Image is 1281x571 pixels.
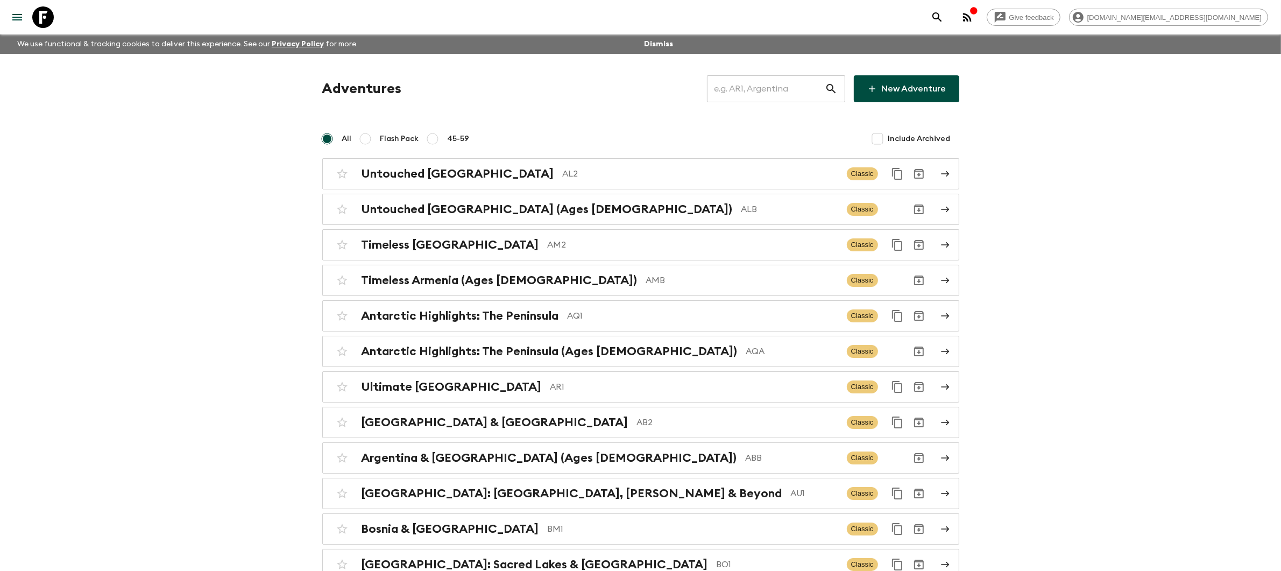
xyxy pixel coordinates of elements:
[322,78,402,100] h1: Adventures
[13,34,362,54] p: We use functional & tracking cookies to deliver this experience. See our for more.
[322,194,959,225] a: Untouched [GEOGRAPHIC_DATA] (Ages [DEMOGRAPHIC_DATA])ALBClassicArchive
[362,309,559,323] h2: Antarctic Highlights: The Peninsula
[847,167,878,180] span: Classic
[362,451,737,465] h2: Argentina & [GEOGRAPHIC_DATA] (Ages [DEMOGRAPHIC_DATA])
[847,274,878,287] span: Classic
[887,163,908,185] button: Duplicate for 45-59
[908,483,930,504] button: Archive
[1003,13,1060,22] span: Give feedback
[568,309,838,322] p: AQ1
[322,478,959,509] a: [GEOGRAPHIC_DATA]: [GEOGRAPHIC_DATA], [PERSON_NAME] & BeyondAU1ClassicDuplicate for 45-59Archive
[887,305,908,327] button: Duplicate for 45-59
[448,133,470,144] span: 45-59
[362,522,539,536] h2: Bosnia & [GEOGRAPHIC_DATA]
[908,163,930,185] button: Archive
[322,407,959,438] a: [GEOGRAPHIC_DATA] & [GEOGRAPHIC_DATA]AB2ClassicDuplicate for 45-59Archive
[887,376,908,398] button: Duplicate for 45-59
[854,75,959,102] a: New Adventure
[6,6,28,28] button: menu
[322,442,959,474] a: Argentina & [GEOGRAPHIC_DATA] (Ages [DEMOGRAPHIC_DATA])ABBClassicArchive
[847,487,878,500] span: Classic
[272,40,324,48] a: Privacy Policy
[908,341,930,362] button: Archive
[847,523,878,535] span: Classic
[791,487,838,500] p: AU1
[362,415,628,429] h2: [GEOGRAPHIC_DATA] & [GEOGRAPHIC_DATA]
[380,133,419,144] span: Flash Pack
[362,380,542,394] h2: Ultimate [GEOGRAPHIC_DATA]
[646,274,838,287] p: AMB
[887,234,908,256] button: Duplicate for 45-59
[550,380,838,393] p: AR1
[908,305,930,327] button: Archive
[322,513,959,545] a: Bosnia & [GEOGRAPHIC_DATA]BM1ClassicDuplicate for 45-59Archive
[563,167,838,180] p: AL2
[641,37,676,52] button: Dismiss
[322,300,959,332] a: Antarctic Highlights: The PeninsulaAQ1ClassicDuplicate for 45-59Archive
[362,344,738,358] h2: Antarctic Highlights: The Peninsula (Ages [DEMOGRAPHIC_DATA])
[322,336,959,367] a: Antarctic Highlights: The Peninsula (Ages [DEMOGRAPHIC_DATA])AQAClassicArchive
[362,238,539,252] h2: Timeless [GEOGRAPHIC_DATA]
[908,412,930,433] button: Archive
[847,309,878,322] span: Classic
[847,380,878,393] span: Classic
[926,6,948,28] button: search adventures
[637,416,838,429] p: AB2
[847,345,878,358] span: Classic
[908,447,930,469] button: Archive
[362,273,638,287] h2: Timeless Armenia (Ages [DEMOGRAPHIC_DATA])
[908,270,930,291] button: Archive
[746,345,838,358] p: AQA
[322,265,959,296] a: Timeless Armenia (Ages [DEMOGRAPHIC_DATA])AMBClassicArchive
[908,234,930,256] button: Archive
[707,74,825,104] input: e.g. AR1, Argentina
[322,158,959,189] a: Untouched [GEOGRAPHIC_DATA]AL2ClassicDuplicate for 45-59Archive
[741,203,838,216] p: ALB
[987,9,1060,26] a: Give feedback
[847,558,878,571] span: Classic
[362,167,554,181] h2: Untouched [GEOGRAPHIC_DATA]
[908,518,930,540] button: Archive
[888,133,951,144] span: Include Archived
[887,518,908,540] button: Duplicate for 45-59
[717,558,838,571] p: BO1
[1069,9,1268,26] div: [DOMAIN_NAME][EMAIL_ADDRESS][DOMAIN_NAME]
[887,412,908,433] button: Duplicate for 45-59
[548,523,838,535] p: BM1
[908,199,930,220] button: Archive
[322,229,959,260] a: Timeless [GEOGRAPHIC_DATA]AM2ClassicDuplicate for 45-59Archive
[342,133,352,144] span: All
[847,203,878,216] span: Classic
[1081,13,1268,22] span: [DOMAIN_NAME][EMAIL_ADDRESS][DOMAIN_NAME]
[847,238,878,251] span: Classic
[548,238,838,251] p: AM2
[847,416,878,429] span: Classic
[746,452,838,464] p: ABB
[322,371,959,403] a: Ultimate [GEOGRAPHIC_DATA]AR1ClassicDuplicate for 45-59Archive
[908,376,930,398] button: Archive
[362,487,782,500] h2: [GEOGRAPHIC_DATA]: [GEOGRAPHIC_DATA], [PERSON_NAME] & Beyond
[362,202,733,216] h2: Untouched [GEOGRAPHIC_DATA] (Ages [DEMOGRAPHIC_DATA])
[887,483,908,504] button: Duplicate for 45-59
[847,452,878,464] span: Classic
